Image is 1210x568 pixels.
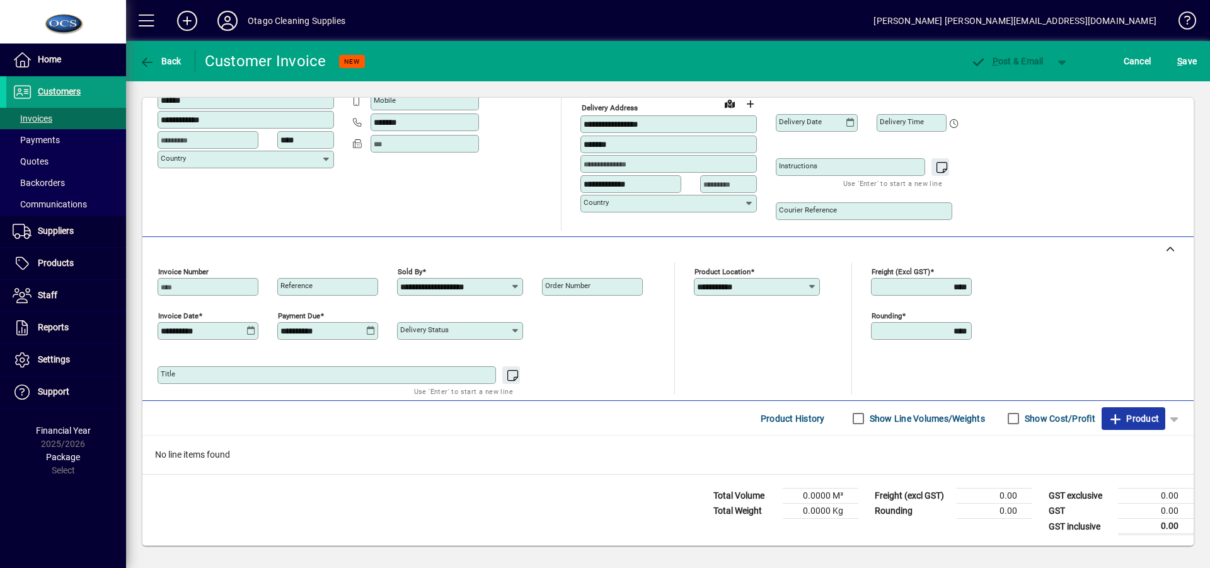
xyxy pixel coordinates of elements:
mat-label: Delivery time [880,117,924,126]
a: Staff [6,280,126,311]
a: Quotes [6,151,126,172]
span: Support [38,386,69,397]
a: Products [6,248,126,279]
a: View on map [720,93,740,113]
a: Communications [6,194,126,215]
td: Freight (excl GST) [868,489,957,504]
span: Package [46,452,80,462]
mat-label: Delivery date [779,117,822,126]
span: Communications [13,199,87,209]
a: Settings [6,344,126,376]
mat-label: Sold by [398,267,422,276]
a: Backorders [6,172,126,194]
span: Home [38,54,61,64]
div: No line items found [142,436,1194,474]
mat-label: Reference [280,281,313,290]
mat-label: Title [161,369,175,378]
mat-label: Invoice date [158,311,199,320]
mat-label: Courier Reference [779,206,837,214]
button: Save [1174,50,1200,72]
span: Suppliers [38,226,74,236]
mat-label: Product location [694,267,751,276]
a: Invoices [6,108,126,129]
button: Product History [756,407,830,430]
td: GST exclusive [1042,489,1118,504]
a: Suppliers [6,216,126,247]
a: Home [6,44,126,76]
td: 0.0000 Kg [783,504,858,519]
button: Back [136,50,185,72]
span: S [1177,56,1182,66]
span: Reports [38,322,69,332]
mat-label: Payment due [278,311,320,320]
mat-label: Country [584,198,609,207]
td: 0.00 [1118,504,1194,519]
mat-label: Instructions [779,161,817,170]
span: Products [38,258,74,268]
mat-label: Rounding [872,311,902,320]
mat-label: Freight (excl GST) [872,267,930,276]
label: Show Cost/Profit [1022,412,1095,425]
mat-hint: Use 'Enter' to start a new line [843,176,942,190]
td: Total Volume [707,489,783,504]
span: Product [1108,409,1159,429]
span: ave [1177,51,1197,71]
button: Cancel [1121,50,1155,72]
td: 0.00 [1118,519,1194,535]
mat-label: Mobile [374,96,396,105]
button: Post & Email [964,50,1050,72]
td: Rounding [868,504,957,519]
span: Financial Year [36,426,91,436]
span: NEW [344,57,360,66]
mat-label: Delivery status [400,325,449,334]
span: Quotes [13,156,49,166]
span: Back [139,56,181,66]
div: Otago Cleaning Supplies [248,11,345,31]
td: 0.00 [1118,489,1194,504]
div: Customer Invoice [205,51,326,71]
button: Choose address [740,94,760,114]
a: Reports [6,312,126,344]
td: Total Weight [707,504,783,519]
app-page-header-button: Back [126,50,195,72]
td: 0.0000 M³ [783,489,858,504]
span: ost & Email [971,56,1044,66]
td: 0.00 [957,504,1032,519]
span: Backorders [13,178,65,188]
span: Staff [38,290,57,300]
span: Invoices [13,113,52,124]
button: Add [167,9,207,32]
mat-hint: Use 'Enter' to start a new line [414,384,513,398]
td: 0.00 [957,489,1032,504]
button: Profile [207,9,248,32]
span: Product History [761,409,825,429]
td: GST [1042,504,1118,519]
td: GST inclusive [1042,519,1118,535]
mat-label: Country [161,154,186,163]
mat-label: Order number [545,281,591,290]
button: Product [1102,407,1165,430]
div: [PERSON_NAME] [PERSON_NAME][EMAIL_ADDRESS][DOMAIN_NAME] [873,11,1156,31]
span: Payments [13,135,60,145]
a: Knowledge Base [1169,3,1194,43]
a: Payments [6,129,126,151]
a: Support [6,376,126,408]
label: Show Line Volumes/Weights [867,412,985,425]
span: Customers [38,86,81,96]
span: Cancel [1124,51,1151,71]
span: P [993,56,998,66]
mat-label: Invoice number [158,267,209,276]
span: Settings [38,354,70,364]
